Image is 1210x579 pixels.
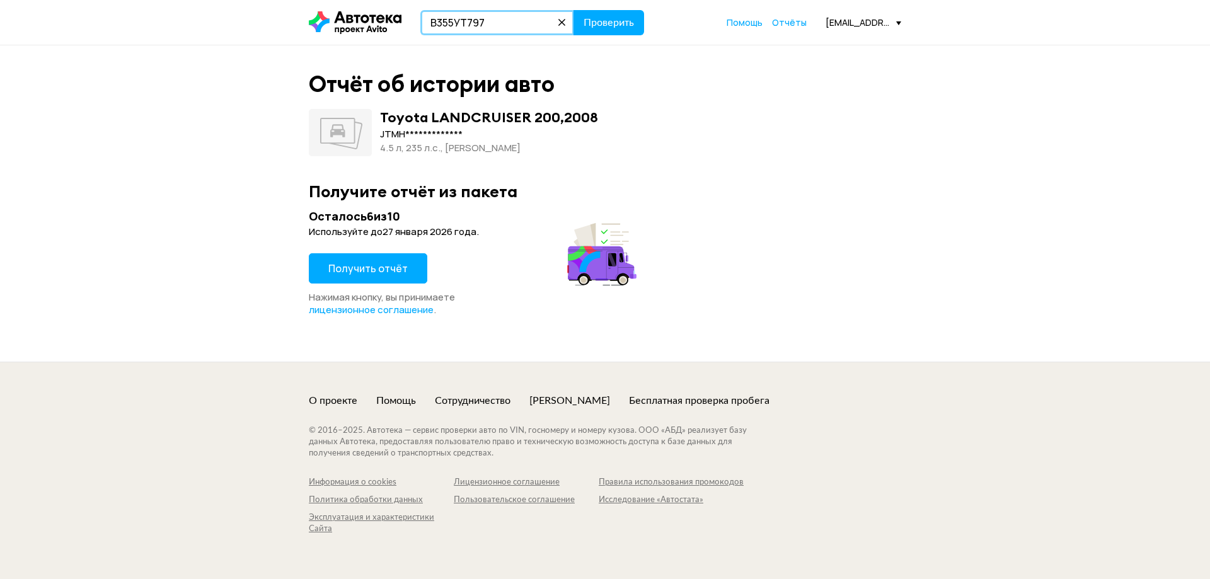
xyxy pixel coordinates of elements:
[309,290,455,316] span: Нажимая кнопку, вы принимаете .
[309,425,772,459] div: © 2016– 2025 . Автотека — сервис проверки авто по VIN, госномеру и номеру кузова. ООО «АБД» реали...
[380,141,598,155] div: 4.5 л, 235 л.c., [PERSON_NAME]
[328,261,408,275] span: Получить отчёт
[376,394,416,408] a: Помощь
[435,394,510,408] a: Сотрудничество
[309,477,454,488] a: Информация о cookies
[727,16,763,29] a: Помощь
[309,181,901,201] div: Получите отчёт из пакета
[309,253,427,284] button: Получить отчёт
[309,512,454,535] a: Эксплуатация и характеристики Сайта
[309,304,434,316] a: лицензионное соглашение
[529,394,610,408] a: [PERSON_NAME]
[309,495,454,506] a: Политика обработки данных
[309,303,434,316] span: лицензионное соглашение
[772,16,807,28] span: Отчёты
[380,109,598,125] div: Toyota LANDCRUISER 200 , 2008
[629,394,769,408] a: Бесплатная проверка пробега
[309,71,555,98] div: Отчёт об истории авто
[826,16,901,28] div: [EMAIL_ADDRESS][DOMAIN_NAME]
[420,10,574,35] input: VIN, госномер, номер кузова
[454,477,599,488] a: Лицензионное соглашение
[573,10,644,35] button: Проверить
[584,18,634,28] span: Проверить
[309,226,640,238] div: Используйте до 27 января 2026 года .
[599,495,744,506] a: Исследование «Автостата»
[599,477,744,488] a: Правила использования промокодов
[772,16,807,29] a: Отчёты
[309,209,640,224] div: Осталось 6 из 10
[727,16,763,28] span: Помощь
[309,394,357,408] a: О проекте
[454,495,599,506] a: Пользовательское соглашение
